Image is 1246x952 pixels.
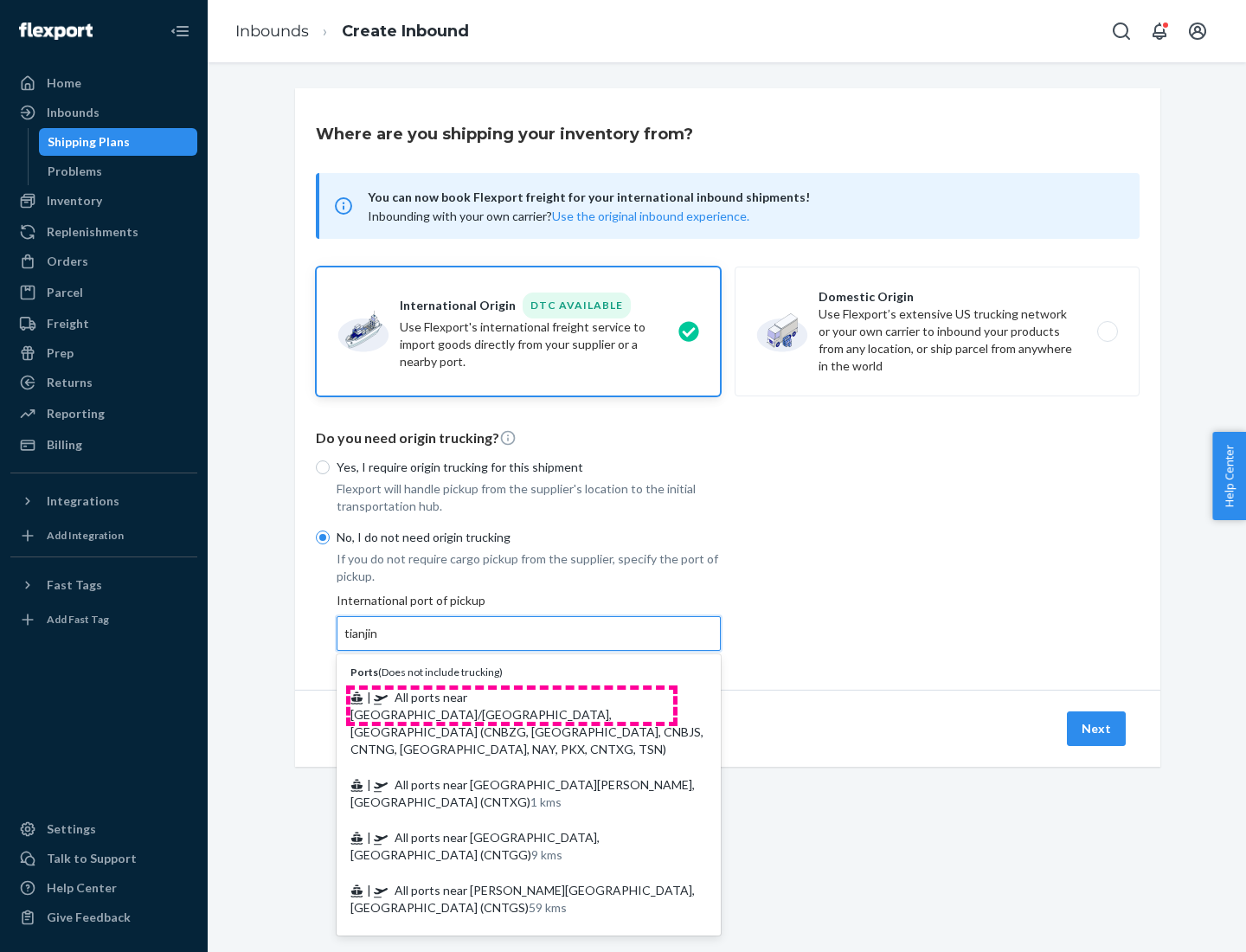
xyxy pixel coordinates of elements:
div: Inbounds [47,104,100,121]
div: Reporting [47,405,105,422]
a: Add Integration [10,522,197,550]
a: Problems [39,158,198,185]
img: Flexport logo [19,23,93,40]
span: All ports near [GEOGRAPHIC_DATA], [GEOGRAPHIC_DATA] (CNTGG) [350,830,600,862]
div: Settings [47,820,96,838]
span: 59 kms [529,900,567,915]
button: Fast Tags [10,571,197,599]
span: Inbounding with your own carrier? [368,209,749,223]
input: Ports(Does not include trucking) | All ports near [GEOGRAPHIC_DATA]/[GEOGRAPHIC_DATA], [GEOGRAPHI... [344,625,380,642]
a: Inbounds [235,22,309,41]
a: Returns [10,369,197,396]
div: International port of pickup [337,592,721,651]
p: Yes, I require origin trucking for this shipment [337,459,721,476]
div: Replenishments [47,223,138,241]
a: Freight [10,310,197,338]
h3: Where are you shipping your inventory from? [316,123,693,145]
button: Next [1067,711,1126,746]
button: Open account menu [1180,14,1215,48]
div: Returns [47,374,93,391]
div: Prep [47,344,74,362]
a: Shipping Plans [39,128,198,156]
div: Give Feedback [47,909,131,926]
a: Inventory [10,187,197,215]
a: Create Inbound [342,22,469,41]
span: | [367,690,371,704]
b: Ports [350,666,378,679]
span: | [367,883,371,897]
button: Help Center [1212,432,1246,520]
a: Inbounds [10,99,197,126]
span: You can now book Flexport freight for your international inbound shipments! [368,187,1119,208]
span: All ports near [GEOGRAPHIC_DATA][PERSON_NAME], [GEOGRAPHIC_DATA] (CNTXG) [350,777,695,809]
a: Prep [10,339,197,367]
ol: breadcrumbs [222,6,483,57]
div: Talk to Support [47,850,137,867]
button: Open notifications [1142,14,1177,48]
p: Flexport will handle pickup from the supplier's location to the initial transportation hub. [337,480,721,515]
a: Replenishments [10,218,197,246]
a: Add Fast Tag [10,606,197,634]
p: No, I do not need origin trucking [337,529,721,546]
span: | [367,777,371,792]
div: Billing [47,436,82,453]
span: All ports near [GEOGRAPHIC_DATA]/[GEOGRAPHIC_DATA], [GEOGRAPHIC_DATA] (CNBZG, [GEOGRAPHIC_DATA], ... [350,690,703,756]
span: | [367,830,371,845]
a: Home [10,69,197,97]
a: Billing [10,431,197,459]
div: Home [47,74,81,92]
a: Parcel [10,279,197,306]
p: Do you need origin trucking? [316,428,1140,448]
a: Talk to Support [10,845,197,872]
a: Settings [10,815,197,843]
input: No, I do not need origin trucking [316,531,330,544]
div: Add Integration [47,528,124,543]
div: Problems [48,163,102,180]
span: 9 kms [531,847,562,862]
div: Freight [47,315,89,332]
input: Yes, I require origin trucking for this shipment [316,460,330,474]
div: Integrations [47,492,119,510]
button: Close Navigation [163,14,197,48]
div: Help Center [47,879,117,897]
p: If you do not require cargo pickup from the supplier, specify the port of pickup. [337,550,721,585]
div: Add Fast Tag [47,612,109,627]
div: Fast Tags [47,576,102,594]
a: Orders [10,248,197,275]
button: Open Search Box [1104,14,1139,48]
span: 1 kms [530,794,562,809]
div: Orders [47,253,88,270]
span: ( Does not include trucking ) [350,666,503,679]
a: Reporting [10,400,197,428]
button: Use the original inbound experience. [552,208,749,225]
a: Help Center [10,874,197,902]
button: Integrations [10,487,197,515]
button: Give Feedback [10,904,197,931]
div: Inventory [47,192,102,209]
div: Parcel [47,284,83,301]
div: Shipping Plans [48,133,130,151]
span: All ports near [PERSON_NAME][GEOGRAPHIC_DATA], [GEOGRAPHIC_DATA] (CNTGS) [350,883,695,915]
